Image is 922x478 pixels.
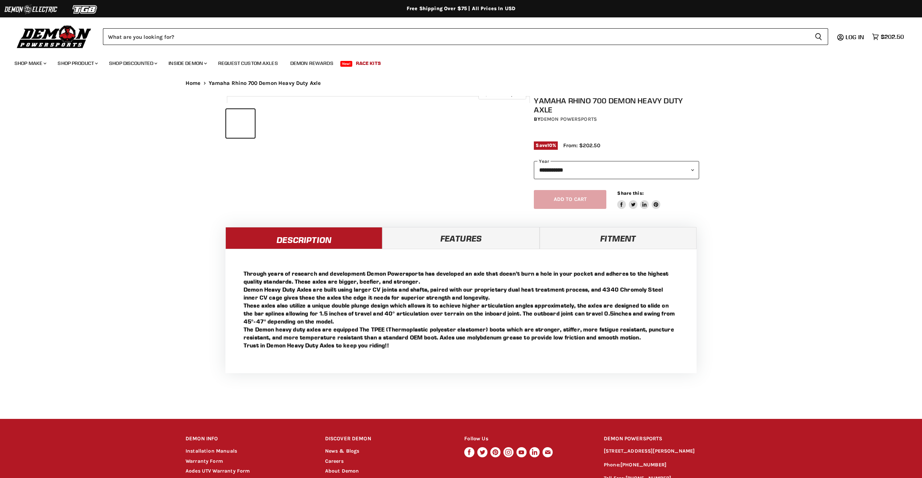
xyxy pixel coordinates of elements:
[350,56,386,71] a: Race Kits
[213,56,283,71] a: Request Custom Axles
[325,430,451,448] h2: DISCOVER DEMON
[563,142,600,149] span: From: $202.50
[534,141,558,149] span: Save %
[534,161,699,179] select: year
[868,32,908,42] a: $202.50
[186,448,237,454] a: Installation Manuals
[604,430,736,448] h2: DEMON POWERSPORTS
[540,116,597,122] a: Demon Powersports
[288,109,316,138] button: IMAGE thumbnail
[104,56,162,71] a: Shop Discounted
[58,3,112,16] img: TGB Logo 2
[186,430,311,448] h2: DEMON INFO
[881,33,904,40] span: $202.50
[4,3,58,16] img: Demon Electric Logo 2
[257,109,286,138] button: IMAGE thumbnail
[9,53,902,71] ul: Main menu
[186,80,201,86] a: Home
[209,80,321,86] span: Yamaha Rhino 700 Demon Heavy Duty Axle
[186,458,223,464] a: Warranty Form
[482,91,522,97] span: Click to expand
[103,28,809,45] input: Search
[340,61,353,67] span: New!
[540,227,697,249] a: Fitment
[604,447,736,456] p: [STREET_ADDRESS][PERSON_NAME]
[103,28,828,45] form: Product
[809,28,828,45] button: Search
[547,143,552,148] span: 10
[226,109,255,138] button: IMAGE thumbnail
[464,430,590,448] h2: Follow Us
[617,190,660,209] aside: Share this:
[846,33,864,41] span: Log in
[325,458,344,464] a: Careers
[534,115,699,123] div: by
[9,56,51,71] a: Shop Make
[163,56,211,71] a: Inside Demon
[617,190,643,196] span: Share this:
[620,462,666,468] a: [PHONE_NUMBER]
[52,56,102,71] a: Shop Product
[534,96,699,114] h1: Yamaha Rhino 700 Demon Heavy Duty Axle
[186,468,250,474] a: Aodes UTV Warranty Form
[325,448,360,454] a: News & Blogs
[171,5,751,12] div: Free Shipping Over $75 | All Prices In USD
[325,468,359,474] a: About Demon
[244,269,678,349] p: Through years of research and development Demon Powersports has developed an axle that doesn’t bu...
[604,461,736,469] p: Phone:
[14,24,94,49] img: Demon Powersports
[285,56,339,71] a: Demon Rewards
[225,227,382,249] a: Description
[382,227,539,249] a: Features
[171,80,751,86] nav: Breadcrumbs
[842,34,868,40] a: Log in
